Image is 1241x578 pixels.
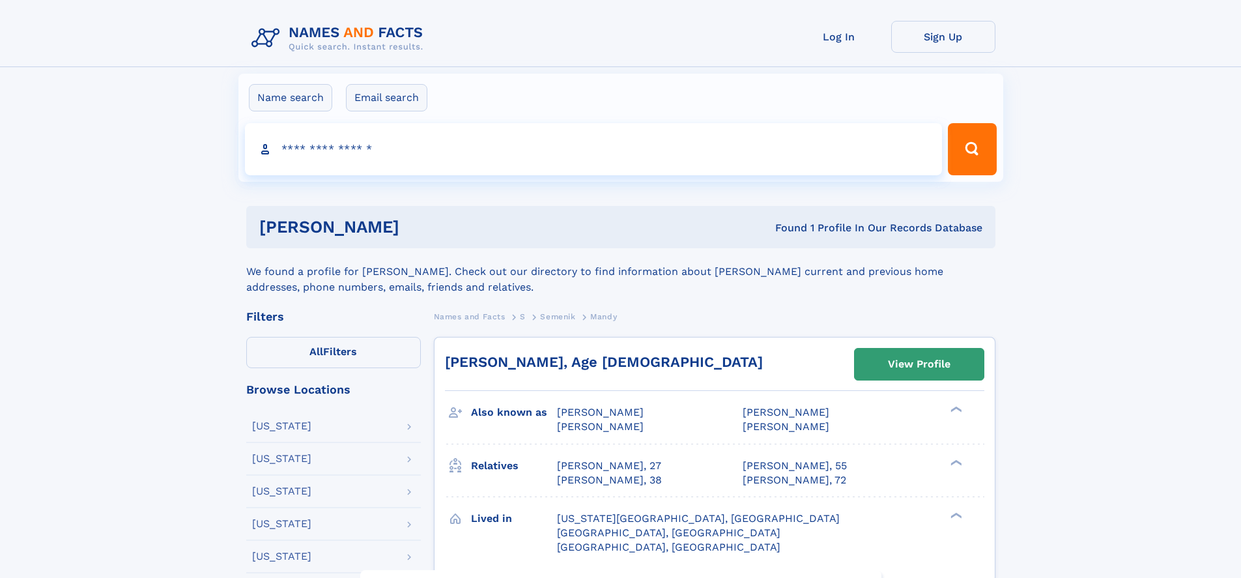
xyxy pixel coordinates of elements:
[557,406,644,418] span: [PERSON_NAME]
[252,519,311,529] div: [US_STATE]
[948,123,996,175] button: Search Button
[346,84,427,111] label: Email search
[249,84,332,111] label: Name search
[471,508,557,530] h3: Lived in
[471,455,557,477] h3: Relatives
[787,21,891,53] a: Log In
[252,421,311,431] div: [US_STATE]
[445,354,763,370] a: [PERSON_NAME], Age [DEMOGRAPHIC_DATA]
[947,458,963,467] div: ❯
[743,406,829,418] span: [PERSON_NAME]
[540,308,575,325] a: Semenik
[309,345,323,358] span: All
[471,401,557,424] h3: Also known as
[557,512,840,525] span: [US_STATE][GEOGRAPHIC_DATA], [GEOGRAPHIC_DATA]
[743,459,847,473] a: [PERSON_NAME], 55
[252,551,311,562] div: [US_STATE]
[587,221,982,235] div: Found 1 Profile In Our Records Database
[557,527,780,539] span: [GEOGRAPHIC_DATA], [GEOGRAPHIC_DATA]
[743,473,846,487] a: [PERSON_NAME], 72
[590,312,617,321] span: Mandy
[891,21,995,53] a: Sign Up
[246,311,421,323] div: Filters
[246,248,995,295] div: We found a profile for [PERSON_NAME]. Check out our directory to find information about [PERSON_N...
[246,337,421,368] label: Filters
[245,123,943,175] input: search input
[259,219,588,235] h1: [PERSON_NAME]
[947,511,963,519] div: ❯
[434,308,506,325] a: Names and Facts
[540,312,575,321] span: Semenik
[743,420,829,433] span: [PERSON_NAME]
[557,541,780,553] span: [GEOGRAPHIC_DATA], [GEOGRAPHIC_DATA]
[888,349,950,379] div: View Profile
[557,459,661,473] a: [PERSON_NAME], 27
[252,454,311,464] div: [US_STATE]
[252,486,311,497] div: [US_STATE]
[246,21,434,56] img: Logo Names and Facts
[246,384,421,396] div: Browse Locations
[855,349,984,380] a: View Profile
[520,308,526,325] a: S
[557,473,662,487] a: [PERSON_NAME], 38
[557,420,644,433] span: [PERSON_NAME]
[520,312,526,321] span: S
[947,405,963,414] div: ❯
